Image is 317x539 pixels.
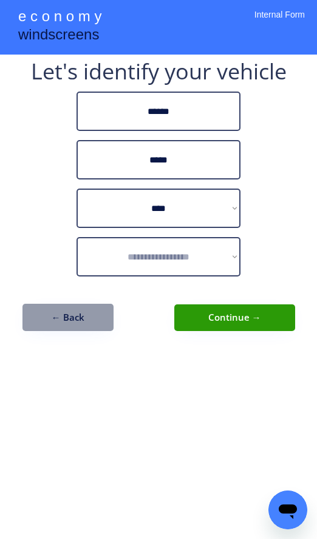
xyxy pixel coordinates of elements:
div: e c o n o m y [18,6,101,29]
div: Let's identify your vehicle [31,61,287,82]
iframe: Button to launch messaging window [268,490,307,529]
button: Continue → [174,304,295,331]
div: windscreens [18,24,99,48]
button: ← Back [22,304,114,331]
div: Internal Form [254,9,305,36]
